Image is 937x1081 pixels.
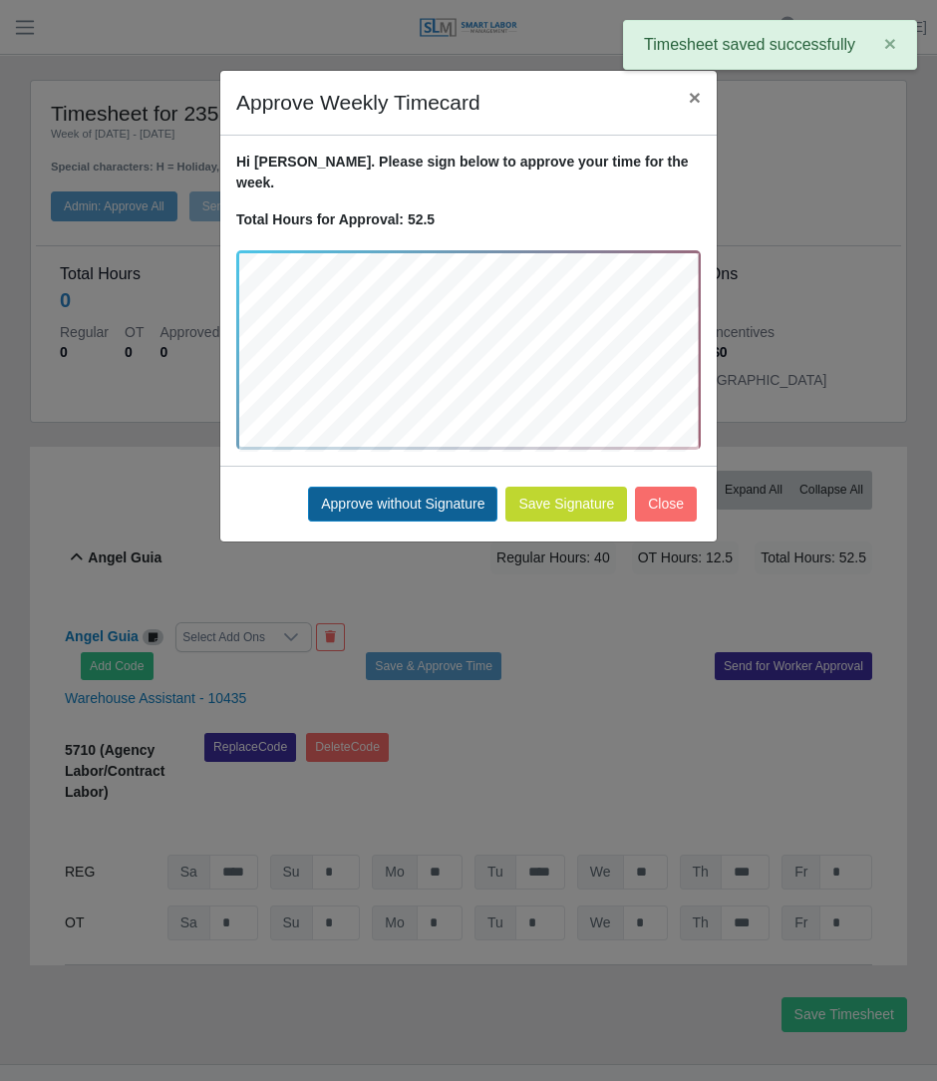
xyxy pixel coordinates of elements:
h4: Approve Weekly Timecard [236,87,480,119]
button: Close [635,487,697,522]
button: Save Signature [505,487,627,522]
span: × [689,86,701,109]
button: Approve without Signature [308,487,497,522]
button: Close [673,71,717,124]
strong: Hi [PERSON_NAME]. Please sign below to approve your time for the week. [236,154,689,190]
strong: Total Hours for Approval: 52.5 [236,211,435,227]
div: Timesheet saved successfully [623,20,917,70]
